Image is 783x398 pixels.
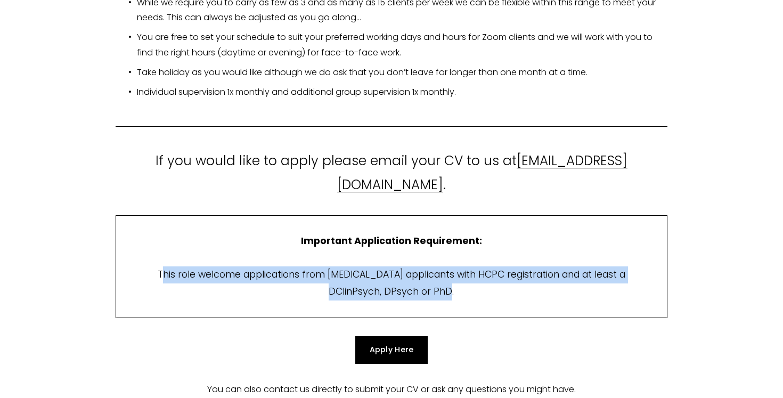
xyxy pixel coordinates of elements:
[116,382,667,397] p: You can also contact us directly to submit your CV or ask any questions you might have.
[355,336,427,364] a: Apply Here
[116,149,667,197] p: If you would like to apply please email your CV to us at .
[137,65,667,80] p: Take holiday as you would like although we do ask that you don’t leave for longer than one month ...
[301,234,482,247] b: Important Application Requirement:
[137,85,667,100] p: Individual supervision 1x monthly and additional group supervision 1x monthly.
[116,215,667,318] td: This role welcome applications from [MEDICAL_DATA] applicants with HCPC registration and at least...
[137,30,667,61] p: You are free to set your schedule to suit your preferred working days and hours for Zoom clients ...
